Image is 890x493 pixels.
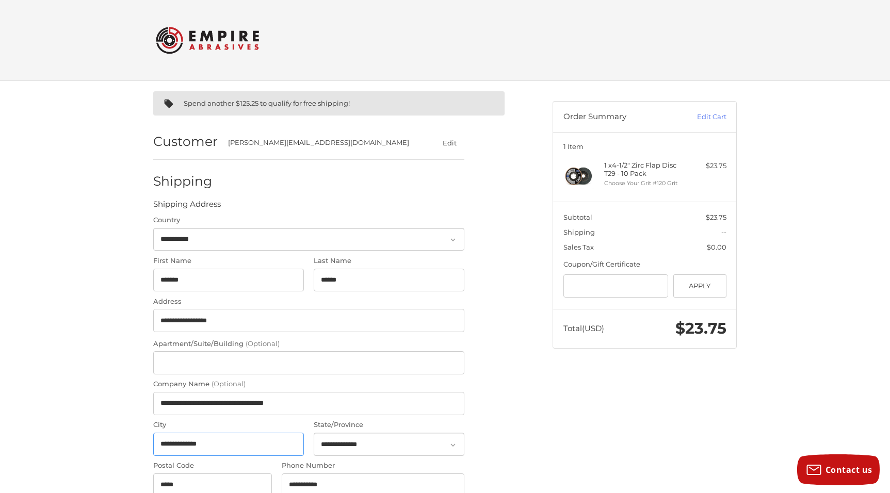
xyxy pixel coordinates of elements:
[153,134,218,150] h2: Customer
[153,339,464,349] label: Apartment/Suite/Building
[674,112,726,122] a: Edit Cart
[563,112,674,122] h3: Order Summary
[563,323,604,333] span: Total (USD)
[184,99,350,107] span: Spend another $125.25 to qualify for free shipping!
[228,138,415,148] div: [PERSON_NAME][EMAIL_ADDRESS][DOMAIN_NAME]
[153,215,464,225] label: Country
[153,173,214,189] h2: Shipping
[686,161,726,171] div: $23.75
[675,319,726,338] span: $23.75
[314,420,464,430] label: State/Province
[153,420,304,430] label: City
[153,199,221,215] legend: Shipping Address
[314,256,464,266] label: Last Name
[721,228,726,236] span: --
[563,228,595,236] span: Shipping
[707,243,726,251] span: $0.00
[153,256,304,266] label: First Name
[563,142,726,151] h3: 1 Item
[673,274,726,298] button: Apply
[153,379,464,389] label: Company Name
[563,213,592,221] span: Subtotal
[563,274,669,298] input: Gift Certificate or Coupon Code
[156,20,259,60] img: Empire Abrasives
[604,161,683,178] h4: 1 x 4-1/2" Zirc Flap Disc T29 - 10 Pack
[706,213,726,221] span: $23.75
[282,461,464,471] label: Phone Number
[434,135,464,150] button: Edit
[212,380,246,388] small: (Optional)
[246,339,280,348] small: (Optional)
[563,259,726,270] div: Coupon/Gift Certificate
[604,179,683,188] li: Choose Your Grit #120 Grit
[563,243,594,251] span: Sales Tax
[826,464,872,475] span: Contact us
[153,297,464,307] label: Address
[153,461,272,471] label: Postal Code
[797,454,880,485] button: Contact us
